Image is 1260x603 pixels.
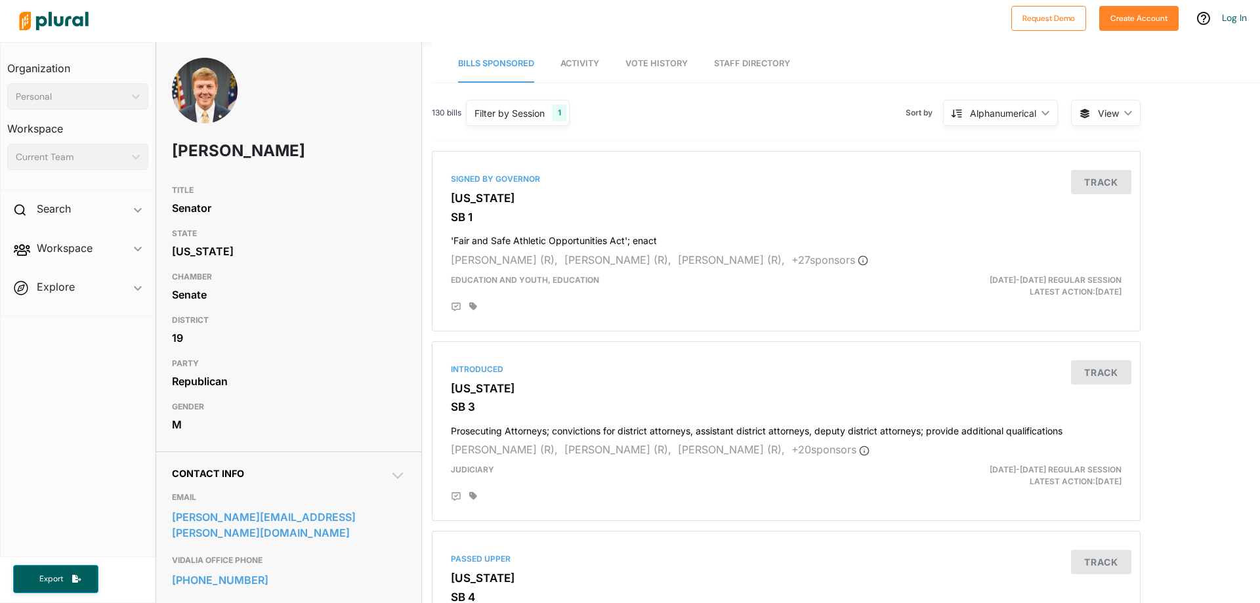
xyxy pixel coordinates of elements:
[458,58,534,68] span: Bills Sponsored
[469,491,477,501] div: Add tags
[172,399,406,415] h3: GENDER
[7,49,148,78] h3: Organization
[451,192,1122,205] h3: [US_STATE]
[474,106,545,120] div: Filter by Session
[1011,10,1086,24] a: Request Demo
[1071,550,1131,574] button: Track
[469,302,477,311] div: Add tags
[172,131,312,171] h1: [PERSON_NAME]
[625,58,688,68] span: Vote History
[1071,360,1131,385] button: Track
[16,150,127,164] div: Current Team
[172,241,406,261] div: [US_STATE]
[172,371,406,391] div: Republican
[451,553,1122,565] div: Passed Upper
[625,45,688,83] a: Vote History
[30,573,72,585] span: Export
[451,211,1122,224] h3: SB 1
[678,443,785,456] span: [PERSON_NAME] (R),
[172,198,406,218] div: Senator
[553,104,566,121] div: 1
[172,269,406,285] h3: CHAMBER
[901,274,1131,298] div: Latest Action: [DATE]
[906,107,943,119] span: Sort by
[451,400,1122,413] h3: SB 3
[1011,6,1086,31] button: Request Demo
[451,491,461,502] div: Add Position Statement
[7,110,148,138] h3: Workspace
[560,58,599,68] span: Activity
[451,229,1122,247] h4: 'Fair and Safe Athletic Opportunities Act'; enact
[16,90,127,104] div: Personal
[451,382,1122,395] h3: [US_STATE]
[172,468,244,479] span: Contact Info
[678,253,785,266] span: [PERSON_NAME] (R),
[172,570,406,590] a: [PHONE_NUMBER]
[990,465,1122,474] span: [DATE]-[DATE] Regular Session
[1222,12,1247,24] a: Log In
[1099,6,1179,31] button: Create Account
[970,106,1036,120] div: Alphanumerical
[172,415,406,434] div: M
[791,253,868,266] span: + 27 sponsor s
[564,443,671,456] span: [PERSON_NAME] (R),
[990,275,1122,285] span: [DATE]-[DATE] Regular Session
[451,572,1122,585] h3: [US_STATE]
[172,552,406,568] h3: VIDALIA OFFICE PHONE
[451,253,558,266] span: [PERSON_NAME] (R),
[172,182,406,198] h3: TITLE
[451,173,1122,185] div: Signed by Governor
[451,443,558,456] span: [PERSON_NAME] (R),
[451,465,494,474] span: Judiciary
[172,312,406,328] h3: DISTRICT
[901,464,1131,488] div: Latest Action: [DATE]
[172,489,406,505] h3: EMAIL
[1071,170,1131,194] button: Track
[791,443,870,456] span: + 20 sponsor s
[458,45,534,83] a: Bills Sponsored
[451,364,1122,375] div: Introduced
[37,201,71,216] h2: Search
[172,507,406,543] a: [PERSON_NAME][EMAIL_ADDRESS][PERSON_NAME][DOMAIN_NAME]
[1098,106,1119,120] span: View
[560,45,599,83] a: Activity
[172,356,406,371] h3: PARTY
[432,107,461,119] span: 130 bills
[451,302,461,312] div: Add Position Statement
[1099,10,1179,24] a: Create Account
[172,328,406,348] div: 19
[13,565,98,593] button: Export
[564,253,671,266] span: [PERSON_NAME] (R),
[172,58,238,156] img: Headshot of Blake Tillery
[714,45,790,83] a: Staff Directory
[172,226,406,241] h3: STATE
[451,419,1122,437] h4: Prosecuting Attorneys; convictions for district attorneys, assistant district attorneys, deputy d...
[172,285,406,304] div: Senate
[451,275,599,285] span: Education and Youth, Education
